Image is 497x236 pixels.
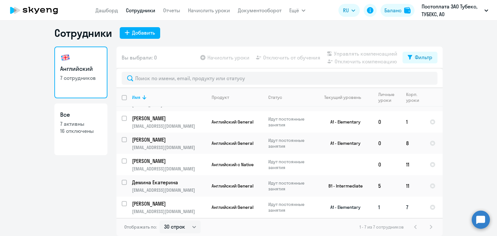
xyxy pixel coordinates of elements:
td: 8 [401,133,425,154]
div: Продукт [212,94,229,100]
h3: Все [60,111,102,119]
a: [PERSON_NAME] [132,115,206,122]
td: 7 [401,197,425,218]
div: Баланс [384,6,402,14]
p: 7 активны [60,120,102,127]
div: Корп. уроки [406,91,420,103]
td: 11 [401,175,425,197]
p: Идут постоянные занятия [268,159,313,170]
div: Продукт [212,94,263,100]
div: Статус [268,94,282,100]
p: Постоплата ЗАО Тубекс, ТУБЕКС, АО [422,3,482,18]
a: [PERSON_NAME] [132,200,206,207]
button: Балансbalance [381,4,414,17]
td: 5 [373,175,401,197]
img: english [60,52,71,63]
div: Имя [132,94,206,100]
td: A1 - Elementary [313,111,373,133]
a: Английский7 сотрудников [54,47,107,98]
p: [EMAIL_ADDRESS][DOMAIN_NAME] [132,145,206,150]
p: [EMAIL_ADDRESS][DOMAIN_NAME] [132,209,206,214]
a: Документооборот [238,7,282,14]
h3: Английский [60,65,102,73]
p: Идут постоянные занятия [268,116,313,128]
a: Демина Екатерина [132,179,206,186]
button: Добавить [120,27,160,39]
p: 7 сотрудников [60,74,102,81]
p: Идут постоянные занятия [268,180,313,192]
p: [PERSON_NAME] [132,200,205,207]
span: Английский с Native [212,162,254,167]
td: A1 - Elementary [313,197,373,218]
span: Английский General [212,119,253,125]
span: Ещё [289,6,299,14]
a: Все7 активны16 отключены [54,103,107,155]
span: Английский General [212,140,253,146]
h1: Сотрудники [54,27,112,39]
button: Ещё [289,4,305,17]
p: [PERSON_NAME] [132,157,205,165]
div: Текущий уровень [318,94,373,100]
p: 16 отключены [60,127,102,134]
p: [EMAIL_ADDRESS][DOMAIN_NAME] [132,166,206,172]
span: RU [343,6,349,14]
p: [EMAIL_ADDRESS][DOMAIN_NAME] [132,123,206,129]
span: 1 - 7 из 7 сотрудников [359,224,404,230]
div: Имя [132,94,140,100]
a: [PERSON_NAME] [132,136,206,143]
p: [PERSON_NAME] [132,136,205,143]
p: Идут постоянные занятия [268,137,313,149]
a: Начислить уроки [188,7,230,14]
p: [PERSON_NAME] [132,115,205,122]
div: Личные уроки [378,91,396,103]
td: 0 [373,133,401,154]
button: RU [338,4,360,17]
div: Корп. уроки [406,91,424,103]
p: Идут постоянные занятия [268,201,313,213]
td: 0 [373,154,401,175]
input: Поиск по имени, email, продукту или статусу [122,72,437,85]
td: 1 [401,111,425,133]
span: Вы выбрали: 0 [122,54,157,61]
div: Текущий уровень [324,94,361,100]
span: Английский General [212,204,253,210]
a: Дашборд [95,7,118,14]
td: A1 - Elementary [313,133,373,154]
div: Личные уроки [378,91,401,103]
a: Сотрудники [126,7,155,14]
a: Отчеты [163,7,180,14]
a: [PERSON_NAME] [132,157,206,165]
p: Демина Екатерина [132,179,205,186]
td: B1 - Intermediate [313,175,373,197]
button: Фильтр [403,52,437,63]
p: [EMAIL_ADDRESS][DOMAIN_NAME] [132,187,206,193]
img: balance [404,7,411,14]
td: 0 [373,111,401,133]
td: 11 [401,154,425,175]
td: 1 [373,197,401,218]
div: Фильтр [415,53,432,61]
button: Постоплата ЗАО Тубекс, ТУБЕКС, АО [418,3,491,18]
div: Статус [268,94,313,100]
span: Отображать по: [124,224,157,230]
span: Английский General [212,183,253,189]
div: Добавить [132,29,155,37]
